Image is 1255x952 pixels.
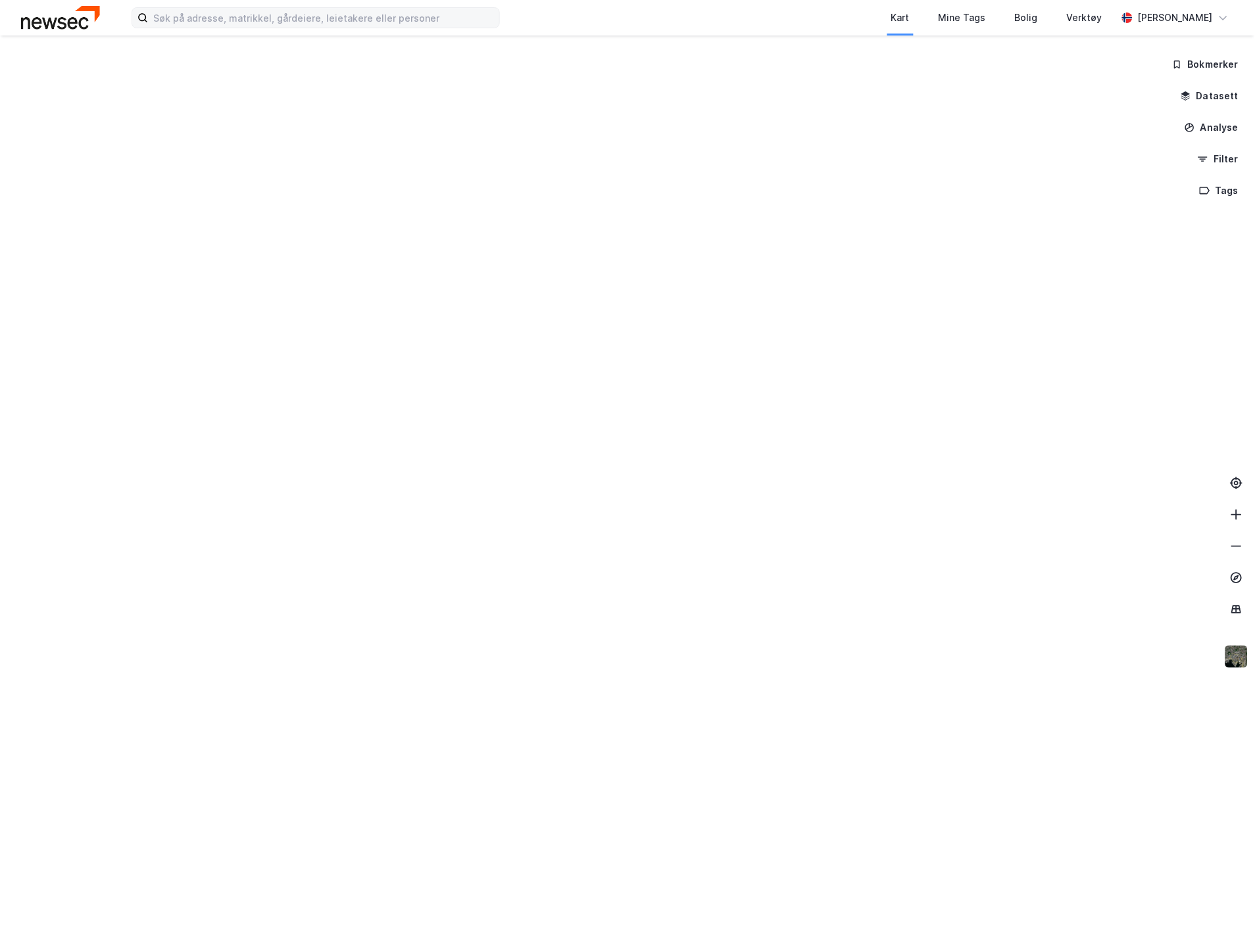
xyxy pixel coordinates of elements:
div: Kart [891,10,910,26]
div: Verktøy [1067,10,1102,26]
div: [PERSON_NAME] [1138,10,1213,26]
img: newsec-logo.f6e21ccffca1b3a03d2d.png [21,6,100,29]
div: Kontrollprogram for chat [1189,889,1255,952]
div: Bolig [1015,10,1038,26]
div: Mine Tags [939,10,986,26]
iframe: Chat Widget [1189,889,1255,952]
input: Søk på adresse, matrikkel, gårdeiere, leietakere eller personer [148,8,499,28]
